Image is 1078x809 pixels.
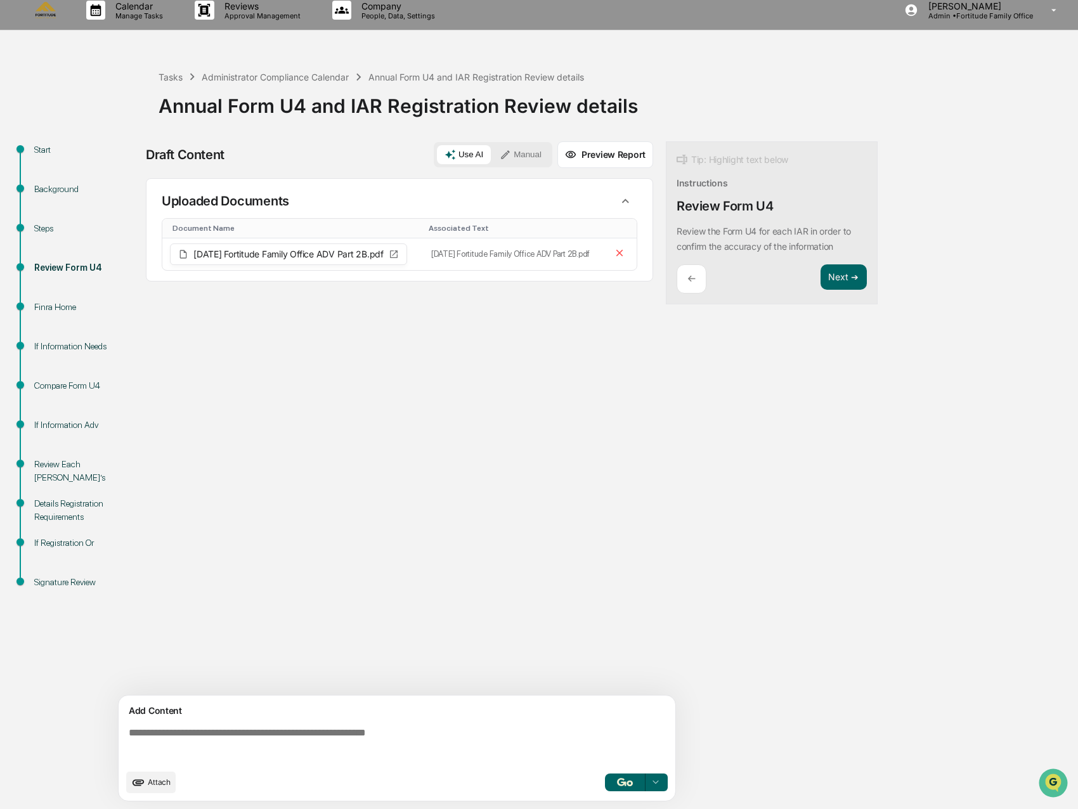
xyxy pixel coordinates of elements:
p: Approval Management [214,11,307,20]
p: ← [687,273,696,285]
p: Review the Form U4 for each IAR in order to confirm the accuracy of the information [677,226,851,252]
div: Signature Review [34,576,138,589]
span: Preclearance [25,225,82,238]
div: Toggle SortBy [429,224,599,233]
img: Jack Rasmussen [13,160,33,181]
div: Toggle SortBy [172,224,419,233]
a: Powered byPylon [89,280,153,290]
div: If Registration Or [34,536,138,550]
span: • [105,172,110,183]
span: Pylon [126,280,153,290]
p: Calendar [105,1,169,11]
td: [DATE] Fortitude Family Office ADV Part 2B.pdf [424,238,604,270]
div: If Information Needs [34,340,138,353]
a: 🖐️Preclearance [8,220,87,243]
button: Use AI [437,145,491,164]
div: Steps [34,222,138,235]
div: 🗄️ [92,226,102,236]
div: 🖐️ [13,226,23,236]
img: 1746055101610-c473b297-6a78-478c-a979-82029cc54cd1 [13,97,36,120]
div: Details Registration Requirements [34,497,138,524]
iframe: Open customer support [1037,767,1072,801]
div: If Information Adv [34,418,138,432]
div: Tip: Highlight text below [677,152,788,167]
div: Annual Form U4 and IAR Registration Review details [159,84,1072,117]
p: Admin • Fortitude Family Office [918,11,1033,20]
div: Start new chat [57,97,208,110]
div: Tasks [159,72,183,82]
p: Uploaded Documents [162,193,289,209]
img: Go [617,778,632,786]
p: People, Data, Settings [351,11,441,20]
div: Start [34,143,138,157]
div: Compare Form U4 [34,379,138,392]
p: [PERSON_NAME] [918,1,1033,11]
img: 8933085812038_c878075ebb4cc5468115_72.jpg [27,97,49,120]
span: [DATE] Fortitude Family Office ADV Part 2B.pdf [193,250,384,259]
p: Company [351,1,441,11]
img: 1746055101610-c473b297-6a78-478c-a979-82029cc54cd1 [25,173,36,183]
span: [PERSON_NAME] [39,172,103,183]
div: Administrator Compliance Calendar [202,72,349,82]
div: Review Form U4 [677,198,773,214]
p: Manage Tasks [105,11,169,20]
span: Attach [148,777,171,787]
span: Attestations [105,225,157,238]
button: Start new chat [216,101,231,116]
button: Go [605,773,646,791]
a: 🗄️Attestations [87,220,162,243]
div: Finra Home [34,301,138,314]
div: Annual Form U4 and IAR Registration Review details [368,72,584,82]
img: logo [30,2,61,18]
button: upload document [126,772,176,793]
button: Next ➔ [821,264,867,290]
div: We're available if you need us! [57,110,174,120]
div: Add Content [126,703,668,718]
button: Manual [492,145,549,164]
button: Preview Report [557,141,653,168]
p: Reviews [214,1,307,11]
div: 🔎 [13,250,23,261]
button: Remove file [611,245,628,264]
a: 🔎Data Lookup [8,244,85,267]
div: Review Each [PERSON_NAME]’s [34,458,138,484]
span: Data Lookup [25,249,80,262]
div: Instructions [677,178,728,188]
div: Review Form U4 [34,261,138,275]
p: How can we help? [13,27,231,47]
button: See all [197,138,231,153]
div: Past conversations [13,141,85,151]
span: [DATE] [112,172,138,183]
div: Draft Content [146,147,224,162]
div: Background [34,183,138,196]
